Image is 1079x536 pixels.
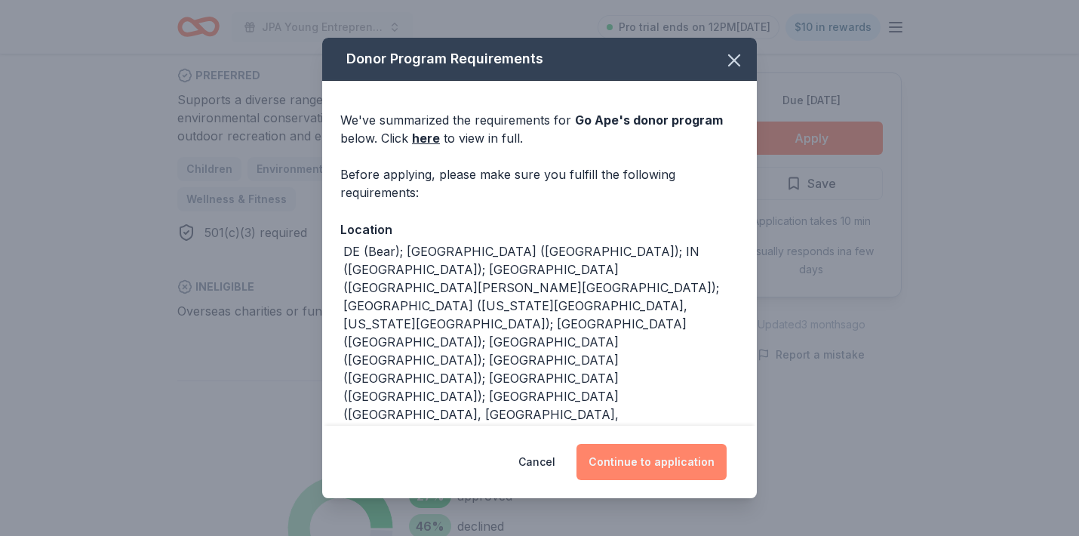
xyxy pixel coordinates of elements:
[340,220,739,239] div: Location
[576,444,727,480] button: Continue to application
[340,165,739,202] div: Before applying, please make sure you fulfill the following requirements:
[322,38,757,81] div: Donor Program Requirements
[575,112,723,128] span: Go Ape 's donor program
[343,242,739,460] div: DE (Bear); [GEOGRAPHIC_DATA] ([GEOGRAPHIC_DATA]); IN ([GEOGRAPHIC_DATA]); [GEOGRAPHIC_DATA] ([GEO...
[340,111,739,147] div: We've summarized the requirements for below. Click to view in full.
[412,129,440,147] a: here
[518,444,555,480] button: Cancel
